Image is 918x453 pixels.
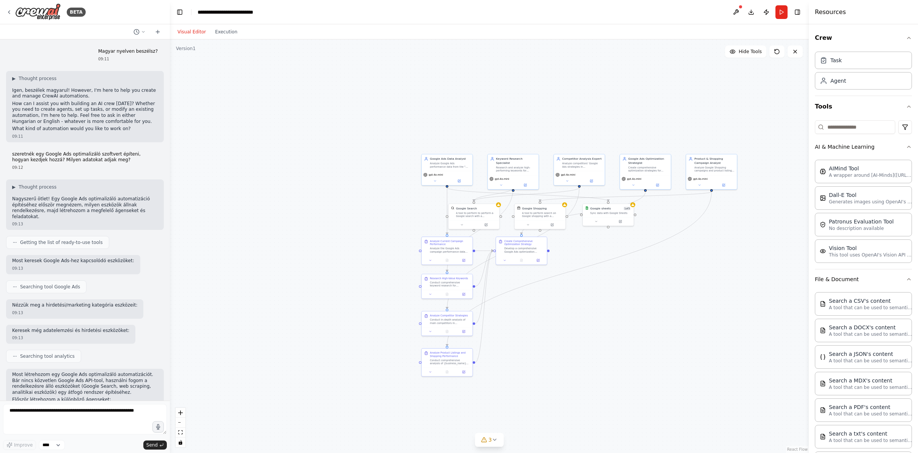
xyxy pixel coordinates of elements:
[438,292,456,297] button: No output available
[176,418,185,428] button: zoom out
[538,192,714,201] g: Edge from a7c2caa2-ce4b-421e-a649-b5e3cae3982e to 81eb5074-bcf0-427b-8aba-db2f89c70ec5
[815,27,912,49] button: Crew
[475,249,493,364] g: Edge from 3728adeb-a58b-4a3b-8ef3-93f7ea3e6a65 to b30cd688-19a6-45d6-9bc5-f64438b03290
[628,157,668,165] div: Google Ads Optimization Strategist
[830,77,846,85] div: Agent
[815,96,912,117] button: Tools
[421,237,473,265] div: Analyze Current Campaign PerformanceAnalyze the Google Ads campaign performance data from the "{s...
[829,225,894,231] p: No description available
[475,249,493,253] g: Edge from 65a805fb-b5e9-4619-a3ec-f1cc4399f035 to b30cd688-19a6-45d6-9bc5-f64438b03290
[694,166,734,172] div: Analyze Google Shopping campaigns and product listings for {business_name}, evaluate product feed...
[98,49,158,55] p: Magyar nyelven beszélsz?
[829,430,912,437] div: Search a txt's content
[146,442,158,448] span: Send
[590,206,611,211] div: Google sheets
[829,252,912,258] p: This tool uses OpenAI's Vision API to describe the contents of an image.
[421,154,473,186] div: Google Ads Data AnalystAnalyze Google Ads performance data from the "{sheet_name}" sheet in {goog...
[815,269,912,289] button: File & Document
[693,177,708,181] span: gpt-4o-mini
[152,27,164,36] button: Start a new chat
[829,244,912,252] div: Vision Tool
[829,172,912,178] p: A wrapper around [AI-Minds]([URL][DOMAIN_NAME]). Useful for when you need answers to questions fr...
[627,177,642,181] span: gpt-4o-mini
[582,203,634,226] div: Google SheetsGoogle sheets1of3Sync data with Google Sheets
[176,437,185,447] button: toggle interactivity
[504,239,545,246] div: Create Comprehensive Optimization Strategy
[430,318,470,324] div: Conduct in-depth analysis of main competitors in {business_niche} market to understand their Goog...
[739,49,762,55] span: Hide Tools
[430,247,470,253] div: Analyze the Google Ads campaign performance data from the "{sheet_name}" sheet in {google_sheets_...
[430,277,468,280] div: Research High-Value Keywords
[421,348,473,377] div: Analyze Product Listings and Shopping PerformanceConduct comprehensive analysis of {business_name...
[12,328,129,334] p: Keresek még adatelemzési és hirdetési eszközöket:
[829,437,912,444] p: A tool that can be used to semantic search a query from a txt's content.
[430,239,470,246] div: Analyze Current Campaign Performance
[12,184,56,190] button: ▶Thought process
[174,7,185,17] button: Hide left sidebar
[12,134,158,139] div: 09:11
[448,203,500,229] div: SerpApiGoogleSearchToolGoogle SearchA tool to perform to perform a Google search with a search_qu...
[686,154,737,190] div: Product & Shopping Campaign AnalystAnalyze Google Shopping campaigns and product listings for {bu...
[438,329,456,334] button: No output available
[488,436,492,444] span: 3
[14,442,33,448] span: Improve
[20,239,103,245] span: Getting the list of ready-to-use tools
[12,335,129,341] div: 09:13
[829,358,912,364] p: A tool that can be used to semantic search a query from a JSON's content.
[820,407,826,413] img: PDFSearchTool
[504,247,545,253] div: Develop a comprehensive Google Ads optimization strategy for {business_name} based on current per...
[513,258,530,263] button: No output available
[829,384,912,390] p: A tool that can be used to semantic search a query from a MDX's content.
[12,258,134,264] p: Most keresek Google Ads-hez kapcsolódó eszközöket:
[198,8,253,16] nav: breadcrumb
[3,440,36,450] button: Improve
[820,168,826,175] img: AIMindTool
[438,258,456,263] button: No output available
[820,248,826,254] img: VisionTool
[628,166,668,172] div: Create comprehensive optimization strategies for {business_name} Google Ads campaigns, including ...
[820,222,826,228] img: PatronusEvalTool
[514,203,566,229] div: SerpApiGoogleShoppingToolGoogle ShoppingA tool to perform search on Google shopping with a search...
[590,211,631,215] div: Sync data with Google Sheets
[474,222,498,227] button: Open in side panel
[445,187,610,201] g: Edge from dcdb2dbb-6dd8-4446-a2aa-af3a8f2c2f27 to 116c0ccc-4e9a-4702-91c1-ff7a4aef5337
[152,421,164,433] button: Click to speak your automation idea
[585,206,589,210] img: Google Sheets
[15,3,61,20] img: Logo
[20,353,75,359] span: Searching tool analytics
[495,177,509,181] span: gpt-4o-mini
[496,166,536,172] div: Research and analyze high-performing keywords for {business_niche} industry, identify search tren...
[430,162,470,168] div: Analyze Google Ads performance data from the "{sheet_name}" sheet in {google_sheets_url}, identif...
[12,266,134,271] div: 09:13
[210,27,242,36] button: Execution
[445,187,449,234] g: Edge from dcdb2dbb-6dd8-4446-a2aa-af3a8f2c2f27 to 65a805fb-b5e9-4619-a3ec-f1cc4399f035
[12,101,158,124] p: How can I assist you with building an AI crew [DATE]? Whether you need to create agents, set up t...
[12,75,56,82] button: ▶Thought process
[522,206,547,211] div: Google Shopping
[12,310,137,316] div: 09:13
[829,350,912,358] div: Search a JSON's content
[457,258,471,263] button: Open in side panel
[20,284,80,290] span: Searching tool Google Ads
[522,211,563,218] div: A tool to perform search on Google shopping with a search_query.
[12,397,158,403] p: Először létrehozom a különböző ágenseket:
[176,408,185,418] button: zoom in
[12,372,158,395] p: Most létrehozom egy Google Ads optimalizáló automatizációt. Bár nincs közvetlen Google Ads API-to...
[12,196,158,220] p: Nagyszerű ötlet! Egy Google Ads optimalizáló automatizáció építéséhez először megnézem, milyen es...
[176,408,185,447] div: React Flow controls
[646,182,669,187] button: Open in side panel
[519,192,648,234] g: Edge from 5f8b5f2c-ec74-409b-a3c4-04048396769f to b30cd688-19a6-45d6-9bc5-f64438b03290
[787,447,808,451] a: React Flow attribution
[143,440,167,450] button: Send
[430,314,468,317] div: Analyze Competitor Strategies
[815,157,912,269] div: AI & Machine Learning
[430,359,470,365] div: Conduct comprehensive analysis of {business_name} product listings and Google Shopping campaign p...
[829,324,912,331] div: Search a DOCX's content
[830,57,842,64] div: Task
[456,211,497,218] div: A tool to perform to perform a Google search with a search_query.
[829,165,912,172] div: AIMind Tool
[561,173,575,176] span: gpt-4o-mini
[447,178,471,183] button: Open in side panel
[12,75,16,82] span: ▶
[98,56,158,62] div: 09:11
